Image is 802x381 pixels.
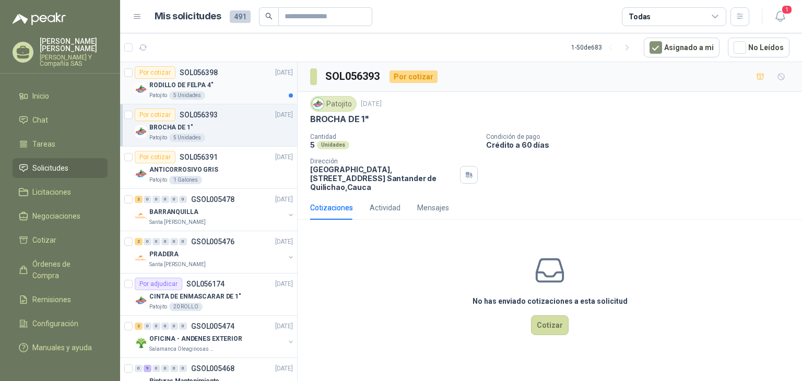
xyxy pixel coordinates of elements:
p: GSOL005474 [191,323,234,330]
p: [DATE] [275,279,293,289]
div: 0 [152,196,160,203]
p: [PERSON_NAME] [PERSON_NAME] [40,38,108,52]
span: Órdenes de Compra [32,258,98,281]
div: Por cotizar [135,66,175,79]
div: Cotizaciones [310,202,353,213]
div: 0 [170,323,178,330]
p: BARRANQUILLA [149,207,198,217]
div: 0 [161,323,169,330]
div: Actividad [370,202,400,213]
p: [DATE] [275,152,293,162]
p: ANTICORROSIVO GRIS [149,165,218,175]
div: 0 [152,238,160,245]
button: No Leídos [728,38,789,57]
p: Santa [PERSON_NAME] [149,260,206,269]
p: BROCHA DE 1" [149,123,193,133]
h3: No has enviado cotizaciones a esta solicitud [473,295,628,307]
div: 1 Galones [169,176,202,184]
p: CINTA DE ENMASCARAR DE 1" [149,292,241,302]
a: Inicio [13,86,108,106]
p: SOL056391 [180,153,218,161]
div: 2 [135,323,143,330]
img: Logo peakr [13,13,66,25]
p: Patojito [149,176,167,184]
a: 2 0 0 0 0 0 GSOL005478[DATE] Company LogoBARRANQUILLASanta [PERSON_NAME] [135,193,295,227]
div: 0 [144,323,151,330]
p: Cantidad [310,133,478,140]
div: 9 [144,365,151,372]
span: Negociaciones [32,210,80,222]
a: Licitaciones [13,182,108,202]
p: Salamanca Oleaginosas SAS [149,345,215,353]
div: 0 [170,238,178,245]
div: 0 [179,365,187,372]
a: Solicitudes [13,158,108,178]
div: Unidades [317,141,349,149]
img: Company Logo [135,294,147,307]
div: Todas [629,11,651,22]
div: 0 [179,196,187,203]
div: Por cotizar [390,70,438,83]
div: Por cotizar [135,151,175,163]
p: [DATE] [275,322,293,331]
div: Mensajes [417,202,449,213]
a: Por adjudicarSOL056174[DATE] Company LogoCINTA DE ENMASCARAR DE 1"Patojito20 ROLLO [120,273,297,316]
span: Remisiones [32,294,71,305]
p: GSOL005476 [191,238,234,245]
div: 5 Unidades [169,134,205,142]
img: Company Logo [312,98,324,110]
p: BROCHA DE 1" [310,114,369,125]
div: 0 [161,365,169,372]
p: [PERSON_NAME] Y Compañía SAS [40,54,108,67]
p: [DATE] [275,364,293,374]
div: 0 [161,196,169,203]
a: 2 0 0 0 0 0 GSOL005474[DATE] Company LogoOFICINA - ANDENES EXTERIORSalamanca Oleaginosas SAS [135,320,295,353]
p: [DATE] [275,195,293,205]
a: Tareas [13,134,108,154]
p: SOL056174 [186,280,225,288]
div: 20 ROLLO [169,303,203,311]
span: Licitaciones [32,186,71,198]
div: 0 [152,365,160,372]
p: Patojito [149,134,167,142]
div: 0 [179,323,187,330]
p: Patojito [149,303,167,311]
div: Por adjudicar [135,278,182,290]
p: 5 [310,140,315,149]
span: Cotizar [32,234,56,246]
p: SOL056393 [180,111,218,118]
div: 2 [135,196,143,203]
div: 2 [135,238,143,245]
a: Negociaciones [13,206,108,226]
p: Santa [PERSON_NAME] [149,218,206,227]
div: 0 [152,323,160,330]
div: 0 [135,365,143,372]
h3: SOL056393 [325,68,381,85]
a: Por cotizarSOL056398[DATE] Company LogoRODILLO DE FELPA 4"Patojito5 Unidades [120,62,297,104]
p: SOL056398 [180,69,218,76]
span: Chat [32,114,48,126]
div: 0 [161,238,169,245]
div: Patojito [310,96,357,112]
div: 0 [179,238,187,245]
span: Inicio [32,90,49,102]
a: Configuración [13,314,108,334]
img: Company Logo [135,83,147,96]
div: 5 Unidades [169,91,205,100]
p: Dirección [310,158,456,165]
a: Cotizar [13,230,108,250]
p: Condición de pago [486,133,798,140]
button: 1 [771,7,789,26]
span: Manuales y ayuda [32,342,92,353]
p: Patojito [149,91,167,100]
p: [DATE] [275,237,293,247]
a: 2 0 0 0 0 0 GSOL005476[DATE] Company LogoPRADERASanta [PERSON_NAME] [135,235,295,269]
a: Órdenes de Compra [13,254,108,285]
div: 0 [170,365,178,372]
span: Tareas [32,138,55,150]
h1: Mis solicitudes [155,9,221,24]
p: PRADERA [149,249,179,259]
img: Company Logo [135,210,147,222]
img: Company Logo [135,252,147,265]
img: Company Logo [135,168,147,180]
